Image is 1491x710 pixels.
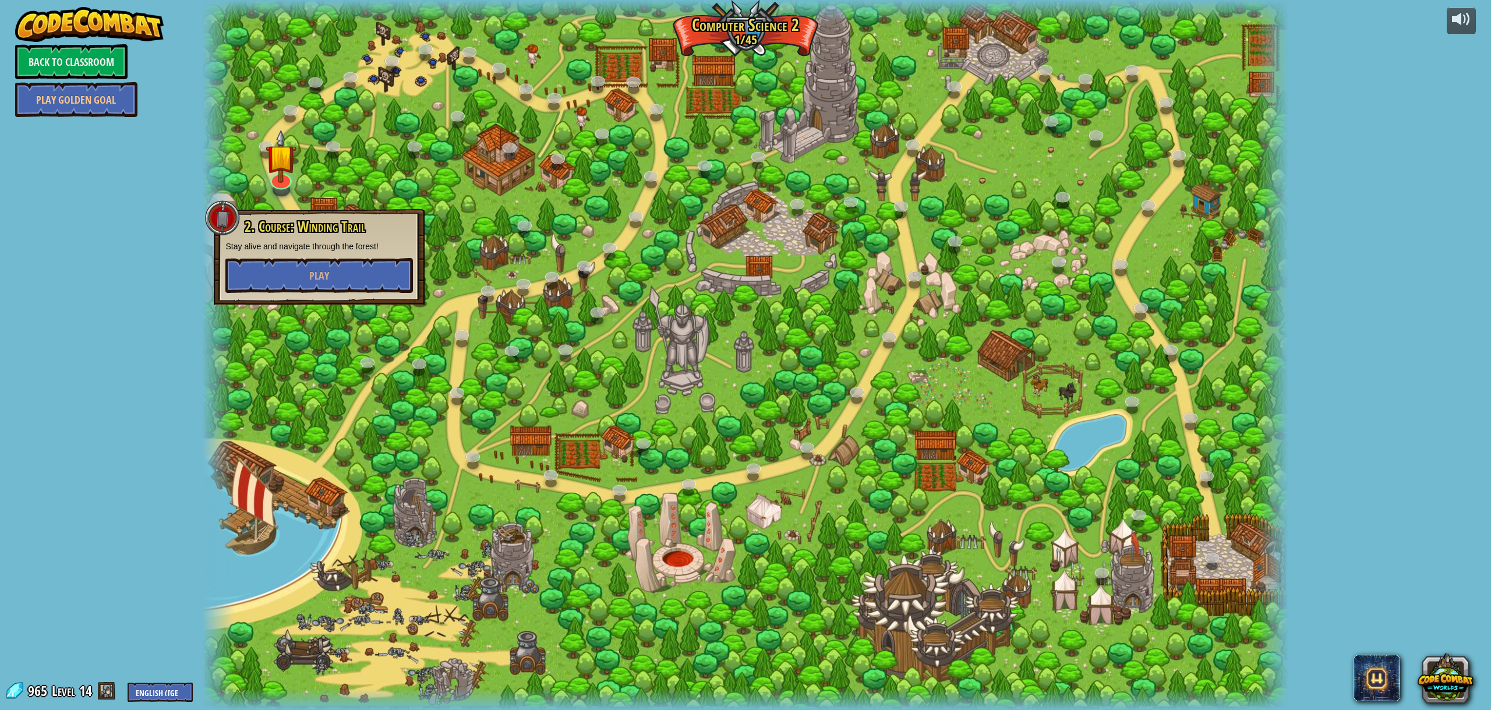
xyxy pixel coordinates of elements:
span: 965 [28,681,51,700]
span: 14 [79,681,92,700]
img: level-banner-started.png [266,130,296,183]
button: Play [225,258,413,293]
img: CodeCombat - Learn how to code by playing a game [15,7,164,42]
span: Level [52,681,75,701]
p: Stay alive and navigate through the forest! [225,241,413,252]
a: Back to Classroom [15,44,128,79]
span: 2. Course: Winding Trail [245,217,365,236]
button: Adjust volume [1447,7,1476,34]
a: Play Golden Goal [15,82,137,117]
span: Play [309,269,329,283]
